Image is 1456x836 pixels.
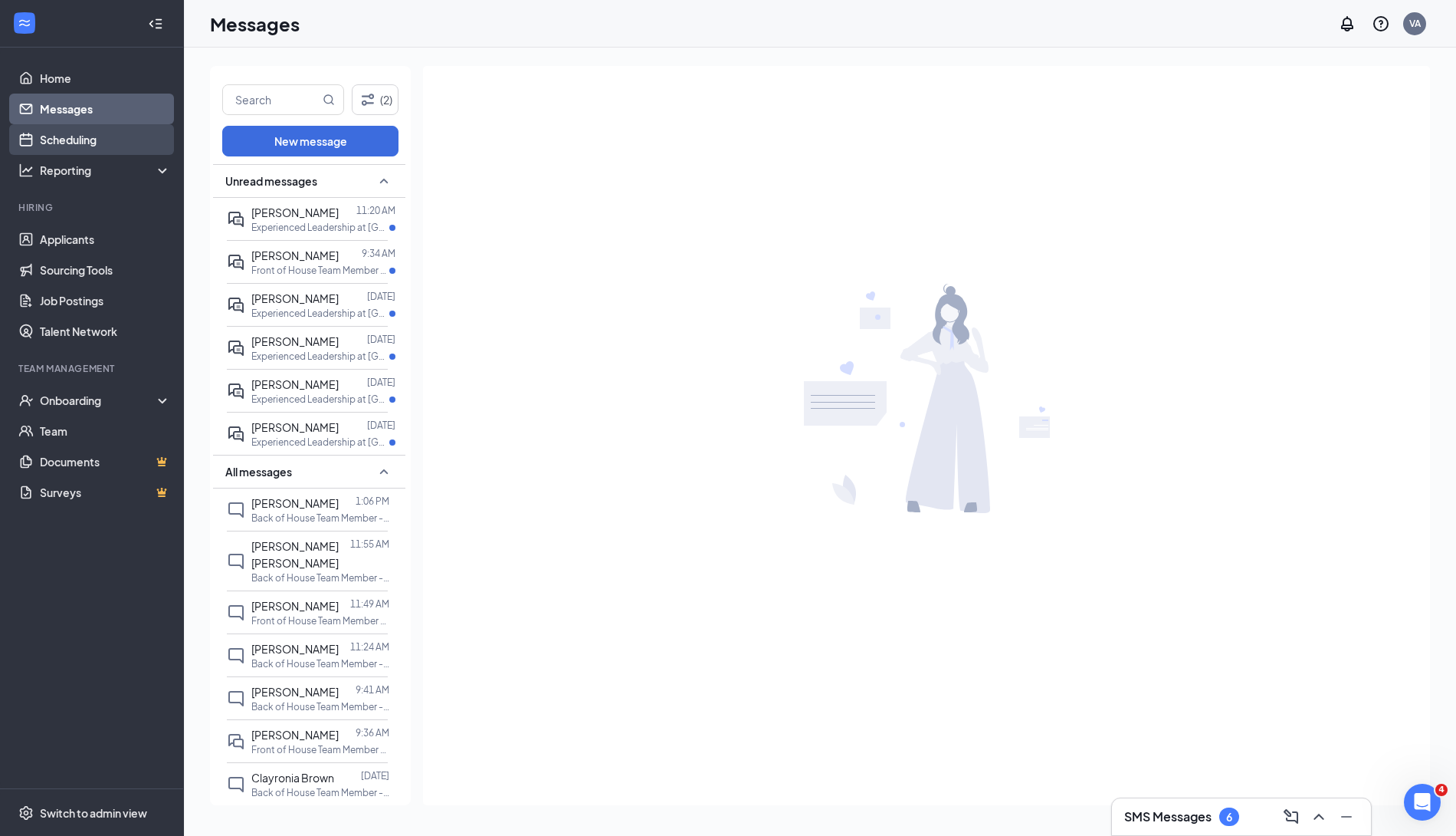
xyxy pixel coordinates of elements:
[40,316,171,347] a: Talent Network
[251,786,389,799] p: Back of House Team Member - Full-Time at [GEOGRAPHIC_DATA]
[251,248,339,262] span: [PERSON_NAME]
[40,285,171,316] a: Job Postings
[375,462,393,481] svg: SmallChevronUp
[251,393,389,406] p: Experienced Leadership at [GEOGRAPHIC_DATA]
[251,614,389,627] p: Front of House Team Member - Full-Time at [GEOGRAPHIC_DATA]
[40,393,158,408] div: Onboarding
[227,253,245,272] svg: ActiveDoubleChat
[251,642,339,656] span: [PERSON_NAME]
[227,775,245,794] svg: ChatInactive
[225,173,317,189] span: Unread messages
[251,221,389,234] p: Experienced Leadership at [GEOGRAPHIC_DATA]
[251,436,389,449] p: Experienced Leadership at [GEOGRAPHIC_DATA]
[1226,811,1232,824] div: 6
[1307,805,1331,829] button: ChevronUp
[251,728,339,742] span: [PERSON_NAME]
[1337,808,1356,826] svg: Minimize
[18,805,34,821] svg: Settings
[40,63,171,94] a: Home
[251,307,389,320] p: Experienced Leadership at [GEOGRAPHIC_DATA]
[350,597,389,611] p: 11:49 AM
[40,446,171,477] a: DocumentsCrown
[40,124,171,155] a: Scheduling
[251,685,339,699] span: [PERSON_NAME]
[1124,808,1212,825] h3: SMS Messages
[367,376,395,389] p: [DATE]
[227,339,245,357] svg: ActiveDoubleChat
[40,94,171,124] a: Messages
[251,512,389,525] p: Back of House Team Member - Full-Time at [GEOGRAPHIC_DATA]
[251,700,389,713] p: Back of House Team Member - Part-Time at [GEOGRAPHIC_DATA]
[356,683,389,696] p: 9:41 AM
[367,333,395,346] p: [DATE]
[1404,784,1441,821] iframe: Intercom live chat
[222,126,398,156] button: New message
[40,255,171,285] a: Sourcing Tools
[251,743,389,756] p: Front of House Team Member - Part-Time at [GEOGRAPHIC_DATA]
[251,599,339,613] span: [PERSON_NAME]
[367,290,395,303] p: [DATE]
[227,552,245,571] svg: ChatInactive
[40,416,171,446] a: Team
[18,362,168,375] div: Team Management
[148,16,163,31] svg: Collapse
[251,206,339,219] span: [PERSON_NAME]
[359,91,377,109] svg: Filter
[356,204,395,217] p: 11:20 AM
[251,350,389,363] p: Experienced Leadership at [GEOGRAPHIC_DATA]
[227,425,245,443] svg: ActiveDoubleChat
[225,464,292,479] span: All messages
[1279,805,1304,829] button: ComposeMessage
[227,296,245,314] svg: ActiveDoubleChat
[356,726,389,739] p: 9:36 AM
[251,771,334,785] span: Clayronia Brown
[1310,808,1328,826] svg: ChevronUp
[40,163,172,178] div: Reporting
[361,769,389,782] p: [DATE]
[223,85,320,114] input: Search
[356,495,389,508] p: 1:06 PM
[18,163,34,178] svg: Analysis
[251,657,389,670] p: Back of House Team Member - Full-Time at [GEOGRAPHIC_DATA]
[227,732,245,751] svg: DoubleChat
[40,477,171,508] a: SurveysCrown
[251,291,339,305] span: [PERSON_NAME]
[362,247,395,260] p: 9:34 AM
[251,496,339,510] span: [PERSON_NAME]
[227,604,245,622] svg: ChatInactive
[350,640,389,653] p: 11:24 AM
[1338,15,1356,33] svg: Notifications
[210,11,300,37] h1: Messages
[227,210,245,229] svg: ActiveDoubleChat
[40,224,171,255] a: Applicants
[375,172,393,190] svg: SmallChevronUp
[352,84,398,115] button: Filter (2)
[1282,808,1300,826] svg: ComposeMessage
[227,690,245,708] svg: ChatInactive
[18,201,168,214] div: Hiring
[1435,784,1448,796] span: 4
[251,539,339,570] span: [PERSON_NAME] [PERSON_NAME]
[1372,15,1390,33] svg: QuestionInfo
[227,501,245,519] svg: ChatInactive
[1409,17,1421,30] div: VA
[367,419,395,432] p: [DATE]
[251,264,389,277] p: Front of House Team Member - Part-Time at [GEOGRAPHIC_DATA]
[251,571,389,584] p: Back of House Team Member - Part-Time at [GEOGRAPHIC_DATA]
[227,382,245,400] svg: ActiveDoubleChat
[350,538,389,551] p: 11:55 AM
[18,393,34,408] svg: UserCheck
[227,647,245,665] svg: ChatInactive
[251,377,339,391] span: [PERSON_NAME]
[40,805,147,821] div: Switch to admin view
[251,420,339,434] span: [PERSON_NAME]
[323,94,335,106] svg: MagnifyingGlass
[17,15,32,31] svg: WorkstreamLogo
[1334,805,1359,829] button: Minimize
[251,334,339,348] span: [PERSON_NAME]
